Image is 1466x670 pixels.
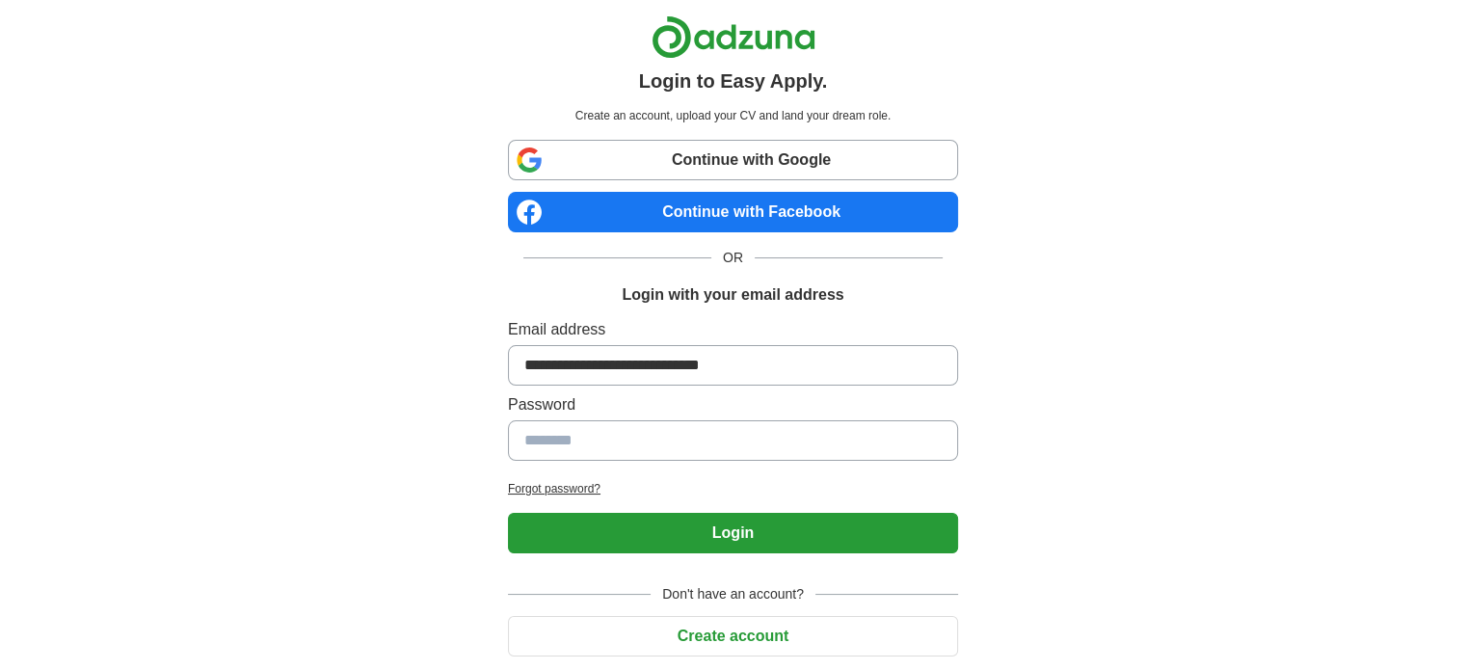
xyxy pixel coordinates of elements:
span: OR [711,248,755,268]
button: Create account [508,616,958,657]
a: Forgot password? [508,480,958,497]
a: Continue with Facebook [508,192,958,232]
span: Don't have an account? [651,584,815,604]
label: Email address [508,318,958,341]
a: Continue with Google [508,140,958,180]
h1: Login to Easy Apply. [639,67,828,95]
label: Password [508,393,958,416]
p: Create an account, upload your CV and land your dream role. [512,107,954,124]
h1: Login with your email address [622,283,843,307]
a: Create account [508,628,958,644]
img: Adzuna logo [652,15,815,59]
button: Login [508,513,958,553]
